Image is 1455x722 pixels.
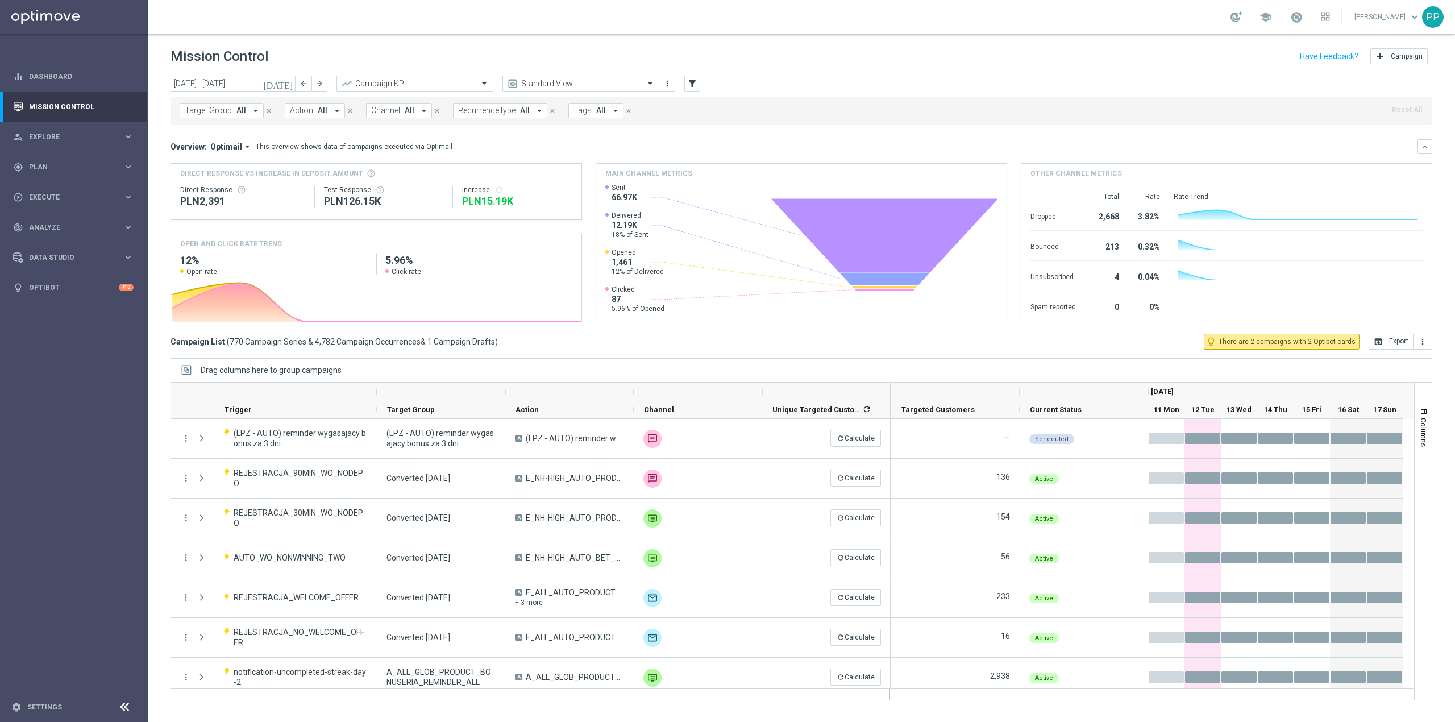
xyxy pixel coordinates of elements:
[891,658,1403,698] div: Press SPACE to select this row.
[612,248,664,257] span: Opened
[345,105,355,117] button: close
[643,430,662,448] img: SMS RT
[427,337,495,347] span: 1 Campaign Drafts
[13,222,123,233] div: Analyze
[181,473,191,483] button: more_vert
[891,499,1403,538] div: Press SPACE to select this row.
[13,163,134,172] div: gps_fixed Plan keyboard_arrow_right
[29,194,123,201] span: Execute
[996,472,1010,482] label: 136
[386,592,450,603] span: Converted Today
[1133,297,1160,315] div: 0%
[296,76,311,92] button: arrow_back
[1035,674,1053,682] span: Active
[830,470,881,487] button: refreshCalculate
[526,632,624,642] span: E_ALL_AUTO_PRODUCT_ WELCOME MAIL CONVERTED TODAY KUPON BARDZIEJ_DAILY
[1029,672,1059,683] colored-tag: Active
[526,433,624,443] span: (LPZ - AUTO) reminder wygasajacy bonus za 3 dni
[1264,405,1287,414] span: 14 Thu
[180,168,363,179] span: Direct Response VS Increase In Deposit Amount
[29,254,123,261] span: Data Studio
[13,72,23,82] i: equalizer
[201,366,342,375] span: Drag columns here to group campaigns
[180,239,282,249] h4: OPEN AND CLICK RATE TREND
[290,106,315,115] span: Action:
[264,105,274,117] button: close
[13,253,134,262] button: Data Studio keyboard_arrow_right
[662,77,673,90] button: more_vert
[605,168,692,179] h4: Main channel metrics
[311,76,327,92] button: arrow_forward
[13,222,23,233] i: track_changes
[13,193,134,202] button: play_circle_outline Execute keyboard_arrow_right
[1206,337,1216,347] i: lightbulb_outline
[186,267,217,276] span: Open rate
[1375,52,1385,61] i: add
[123,192,134,202] i: keyboard_arrow_right
[13,132,123,142] div: Explore
[185,106,234,115] span: Target Group:
[13,252,123,263] div: Data Studio
[891,419,1403,459] div: Press SPACE to select this row.
[181,592,191,603] button: more_vert
[643,549,662,567] img: Private message RT
[1219,337,1356,347] span: There are 2 campaigns with 2 Optibot cards
[1353,9,1422,26] a: [PERSON_NAME]keyboard_arrow_down
[181,433,191,443] i: more_vert
[386,632,450,642] span: Converted Today
[996,591,1010,601] label: 233
[1408,11,1421,23] span: keyboard_arrow_down
[643,470,662,488] img: SMS RT
[462,194,572,208] div: PLN15,194
[1421,143,1429,151] i: keyboard_arrow_down
[901,405,975,414] span: Targeted Customers
[29,92,134,122] a: Mission Control
[433,107,441,115] i: close
[201,366,342,375] div: Row Groups
[1030,236,1076,255] div: Bounced
[1090,206,1119,225] div: 2,668
[1029,513,1059,524] colored-tag: Active
[13,92,134,122] div: Mission Control
[385,254,572,267] h2: 5.96%
[1374,337,1383,346] i: open_in_browser
[612,230,648,239] span: 18% of Sent
[171,142,207,152] h3: Overview:
[515,589,522,596] span: A
[29,164,123,171] span: Plan
[13,132,23,142] i: person_search
[1417,139,1432,154] button: keyboard_arrow_down
[573,106,593,115] span: Tags:
[837,474,845,482] i: refresh
[862,405,871,414] i: refresh
[1090,192,1119,201] div: Total
[230,337,421,347] span: 770 Campaign Series & 4,782 Campaign Occurrences
[515,435,522,442] span: A
[1133,206,1160,225] div: 3.82%
[526,587,624,597] span: E_ALL_AUTO_PRODUCT_WO WELCOME MAIL CONVERTED TODAY DEPOBONUS BARDZIEJ A_DAILY
[830,629,881,646] button: refreshCalculate
[29,224,123,231] span: Analyze
[1030,297,1076,315] div: Spam reported
[643,589,662,607] img: Optimail
[830,669,881,686] button: refreshCalculate
[123,131,134,142] i: keyboard_arrow_right
[180,103,264,118] button: Target Group: All arrow_drop_down
[1133,236,1160,255] div: 0.32%
[891,459,1403,499] div: Press SPACE to select this row.
[13,283,134,292] div: lightbulb Optibot +10
[234,627,367,648] span: REJESTRACJA_NO_WELCOME_OFFER
[837,633,845,641] i: refresh
[996,512,1010,522] label: 154
[687,78,697,89] i: filter_alt
[318,106,327,115] span: All
[568,103,623,118] button: Tags: All arrow_drop_down
[515,514,522,521] span: A
[180,185,305,194] div: Direct Response
[171,76,296,92] input: Select date range
[837,554,845,562] i: refresh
